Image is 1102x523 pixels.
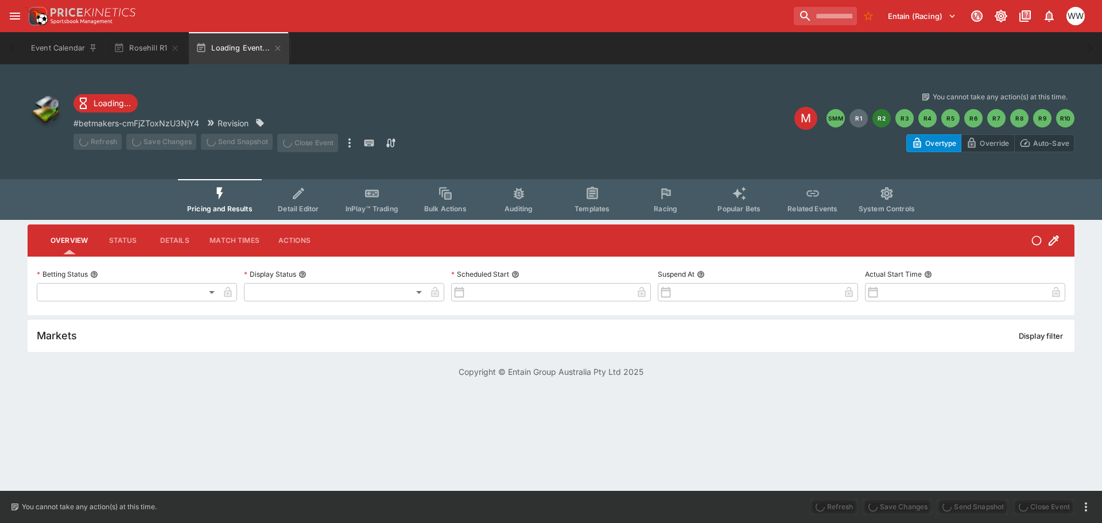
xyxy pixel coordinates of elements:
[961,134,1014,152] button: Override
[1010,109,1029,127] button: R8
[200,227,269,254] button: Match Times
[980,137,1009,149] p: Override
[424,204,467,213] span: Bulk Actions
[22,502,157,512] p: You cannot take any action(s) at this time.
[1015,6,1035,26] button: Documentation
[881,7,963,25] button: Select Tenant
[178,179,924,220] div: Event type filters
[906,134,1074,152] div: Start From
[94,97,131,109] p: Loading...
[859,7,878,25] button: No Bookmarks
[794,7,857,25] input: search
[1039,6,1060,26] button: Notifications
[189,32,289,64] button: Loading Event...
[849,109,868,127] button: R1
[697,270,705,278] button: Suspend At
[859,204,915,213] span: System Controls
[1033,137,1069,149] p: Auto-Save
[24,32,104,64] button: Event Calendar
[575,204,610,213] span: Templates
[149,227,200,254] button: Details
[269,227,320,254] button: Actions
[906,134,961,152] button: Overtype
[5,6,25,26] button: open drawer
[298,270,306,278] button: Display Status
[511,270,519,278] button: Scheduled Start
[826,109,845,127] button: SMM
[987,109,1006,127] button: R7
[924,270,932,278] button: Actual Start Time
[865,269,922,279] p: Actual Start Time
[278,204,319,213] span: Detail Editor
[1063,3,1088,29] button: William Wallace
[41,227,97,254] button: Overview
[826,109,1074,127] nav: pagination navigation
[964,109,983,127] button: R6
[717,204,760,213] span: Popular Bets
[787,204,837,213] span: Related Events
[1012,327,1070,345] button: Display filter
[37,329,77,342] h5: Markets
[658,269,694,279] p: Suspend At
[343,134,356,152] button: more
[872,109,891,127] button: R2
[967,6,987,26] button: Connected to PK
[451,269,509,279] p: Scheduled Start
[505,204,533,213] span: Auditing
[925,137,956,149] p: Overtype
[346,204,398,213] span: InPlay™ Trading
[933,92,1068,102] p: You cannot take any action(s) at this time.
[218,117,249,129] p: Revision
[25,5,48,28] img: PriceKinetics Logo
[28,92,64,129] img: other.png
[918,109,937,127] button: R4
[654,204,677,213] span: Racing
[991,6,1011,26] button: Toggle light/dark mode
[37,269,88,279] p: Betting Status
[794,107,817,130] div: Edit Meeting
[187,204,253,213] span: Pricing and Results
[51,19,112,24] img: Sportsbook Management
[1014,134,1074,152] button: Auto-Save
[73,117,199,129] p: Copy To Clipboard
[1056,109,1074,127] button: R10
[1033,109,1051,127] button: R9
[51,8,135,17] img: PriceKinetics
[90,270,98,278] button: Betting Status
[244,269,296,279] p: Display Status
[107,32,187,64] button: Rosehill R1
[97,227,149,254] button: Status
[895,109,914,127] button: R3
[1066,7,1085,25] div: William Wallace
[941,109,960,127] button: R5
[1079,500,1093,514] button: more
